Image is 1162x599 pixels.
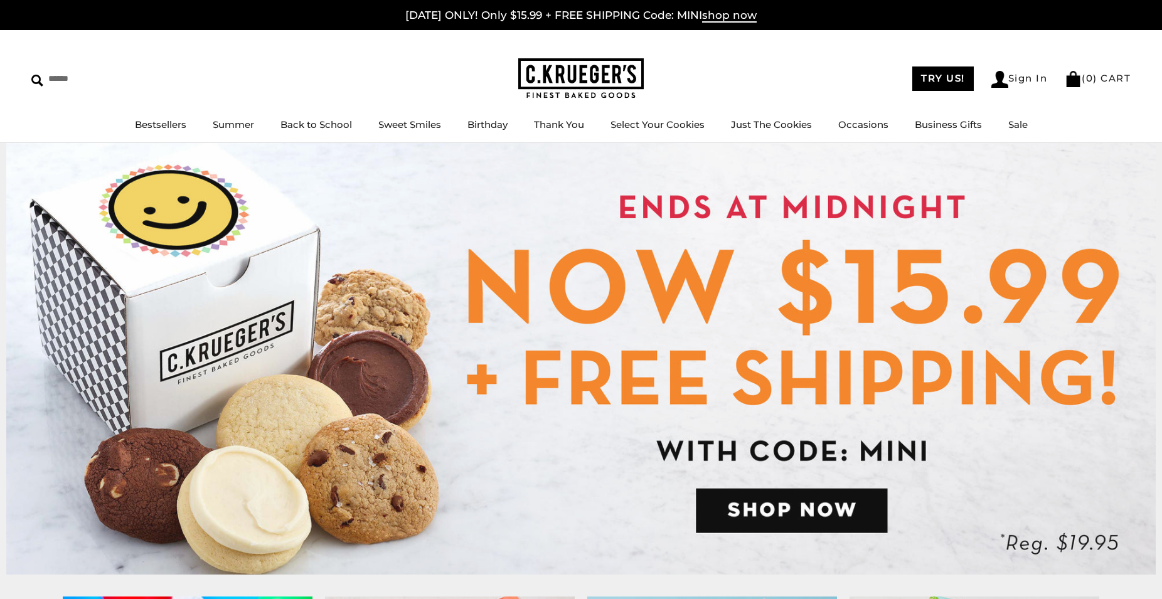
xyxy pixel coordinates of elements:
[31,69,181,88] input: Search
[467,119,508,130] a: Birthday
[280,119,352,130] a: Back to School
[702,9,757,23] span: shop now
[1086,72,1094,84] span: 0
[915,119,982,130] a: Business Gifts
[378,119,441,130] a: Sweet Smiles
[405,9,757,23] a: [DATE] ONLY! Only $15.99 + FREE SHIPPING Code: MINIshop now
[731,119,812,130] a: Just The Cookies
[1065,71,1082,87] img: Bag
[991,71,1048,88] a: Sign In
[991,71,1008,88] img: Account
[534,119,584,130] a: Thank You
[912,66,974,91] a: TRY US!
[1065,72,1131,84] a: (0) CART
[838,119,888,130] a: Occasions
[1008,119,1028,130] a: Sale
[213,119,254,130] a: Summer
[518,58,644,99] img: C.KRUEGER'S
[610,119,705,130] a: Select Your Cookies
[6,143,1156,575] img: C.Krueger's Special Offer
[135,119,186,130] a: Bestsellers
[31,75,43,87] img: Search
